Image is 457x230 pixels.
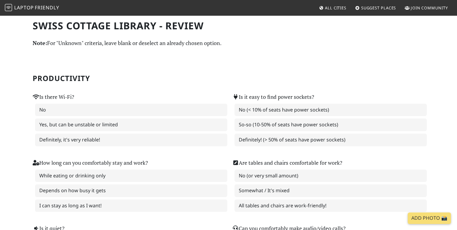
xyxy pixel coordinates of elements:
[408,212,451,224] a: Add Photo 📸
[361,5,396,11] span: Suggest Places
[235,184,427,197] label: Somewhat / It's mixed
[232,159,342,167] label: Are tables and chairs comfortable for work?
[353,2,399,13] a: Suggest Places
[316,2,349,13] a: All Cities
[14,4,34,11] span: Laptop
[325,5,346,11] span: All Cities
[232,93,314,101] label: Is it easy to find power sockets?
[35,184,227,197] label: Depends on how busy it gets
[402,2,450,13] a: Join Community
[35,118,227,131] label: Yes, but can be unstable or limited
[35,170,227,182] label: While eating or drinking only
[235,170,427,182] label: No (or very small amount)
[235,199,427,212] label: All tables and chairs are work-friendly!
[33,20,424,31] h1: Swiss Cottage Library - Review
[33,93,74,101] label: Is there Wi-Fi?
[35,134,227,146] label: Definitely, it's very reliable!
[35,4,59,11] span: Friendly
[235,118,427,131] label: So-so (10-50% of seats have power sockets)
[33,159,148,167] label: How long can you comfortably stay and work?
[35,199,227,212] label: I can stay as long as I want!
[235,134,427,146] label: Definitely! (> 50% of seats have power sockets)
[33,74,424,83] h2: Productivity
[33,39,47,47] strong: Note:
[35,104,227,116] label: No
[5,4,12,11] img: LaptopFriendly
[33,39,424,47] p: For "Unknown" criteria, leave blank or deselect an already chosen option.
[5,3,59,13] a: LaptopFriendly LaptopFriendly
[411,5,448,11] span: Join Community
[235,104,427,116] label: No (< 10% of seats have power sockets)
